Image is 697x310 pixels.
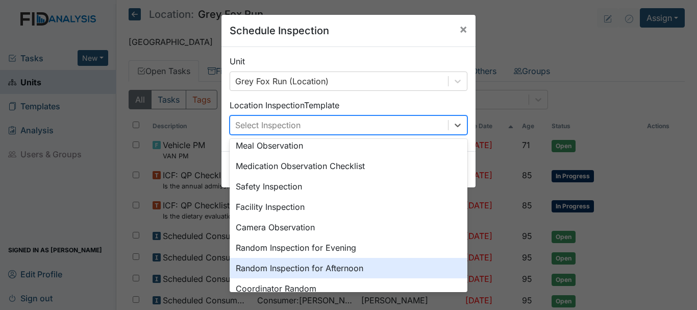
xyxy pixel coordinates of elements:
label: Location Inspection Template [230,99,339,111]
div: Random Inspection for Afternoon [230,258,467,278]
span: × [459,21,467,36]
button: Close [451,15,476,43]
div: Camera Observation [230,217,467,237]
div: Grey Fox Run (Location) [235,75,329,87]
div: Facility Inspection [230,197,467,217]
div: Coordinator Random [230,278,467,299]
h5: Schedule Inspection [230,23,329,38]
label: Unit [230,55,245,67]
div: Safety Inspection [230,176,467,197]
div: Meal Observation [230,135,467,156]
div: Medication Observation Checklist [230,156,467,176]
div: Select Inspection [235,119,301,131]
div: Random Inspection for Evening [230,237,467,258]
